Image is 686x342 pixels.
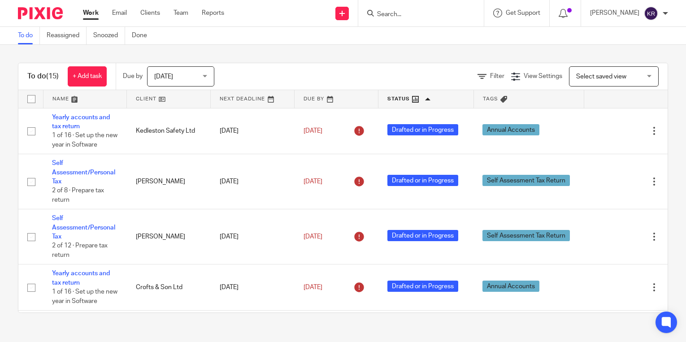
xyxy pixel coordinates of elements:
a: + Add task [68,66,107,87]
span: Drafted or in Progress [387,124,458,135]
a: Clients [140,9,160,17]
a: To do [18,27,40,44]
a: Reports [202,9,224,17]
td: [PERSON_NAME] [127,209,211,264]
a: Team [174,9,188,17]
span: Filter [490,73,504,79]
a: Self Assessment/Personal Tax [52,215,115,240]
td: Crofts & Son Ltd [127,264,211,311]
a: Done [132,27,154,44]
a: Self Assessment/Personal Tax [52,160,115,185]
span: (15) [46,73,59,80]
span: [DATE] [304,178,322,185]
span: Annual Accounts [482,124,539,135]
span: View Settings [524,73,562,79]
span: 1 of 16 · Set up the new year in Software [52,132,117,148]
img: Pixie [18,7,63,19]
td: [DATE] [211,154,295,209]
a: Work [83,9,99,17]
h1: To do [27,72,59,81]
span: 1 of 16 · Set up the new year in Software [52,289,117,304]
span: 2 of 8 · Prepare tax return [52,187,104,203]
p: [PERSON_NAME] [590,9,639,17]
a: Yearly accounts and tax return [52,114,110,130]
a: Snoozed [93,27,125,44]
span: Get Support [506,10,540,16]
td: [PERSON_NAME] [127,154,211,209]
span: Self Assessment Tax Return [482,230,570,241]
td: [DATE] [211,108,295,154]
a: Yearly accounts and tax return [52,270,110,286]
td: Kedleston Safety Ltd [127,108,211,154]
td: [DATE] [211,209,295,264]
span: Tags [483,96,498,101]
span: Drafted or in Progress [387,175,458,186]
td: [DATE] [211,264,295,311]
span: Drafted or in Progress [387,281,458,292]
span: Self Assessment Tax Return [482,175,570,186]
span: [DATE] [304,284,322,290]
img: svg%3E [644,6,658,21]
span: 2 of 12 · Prepare tax return [52,243,108,259]
p: Due by [123,72,143,81]
input: Search [376,11,457,19]
a: Email [112,9,127,17]
span: [DATE] [304,128,322,134]
span: [DATE] [304,234,322,240]
span: Annual Accounts [482,281,539,292]
span: Select saved view [576,74,626,80]
span: [DATE] [154,74,173,80]
a: Reassigned [47,27,87,44]
span: Drafted or in Progress [387,230,458,241]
